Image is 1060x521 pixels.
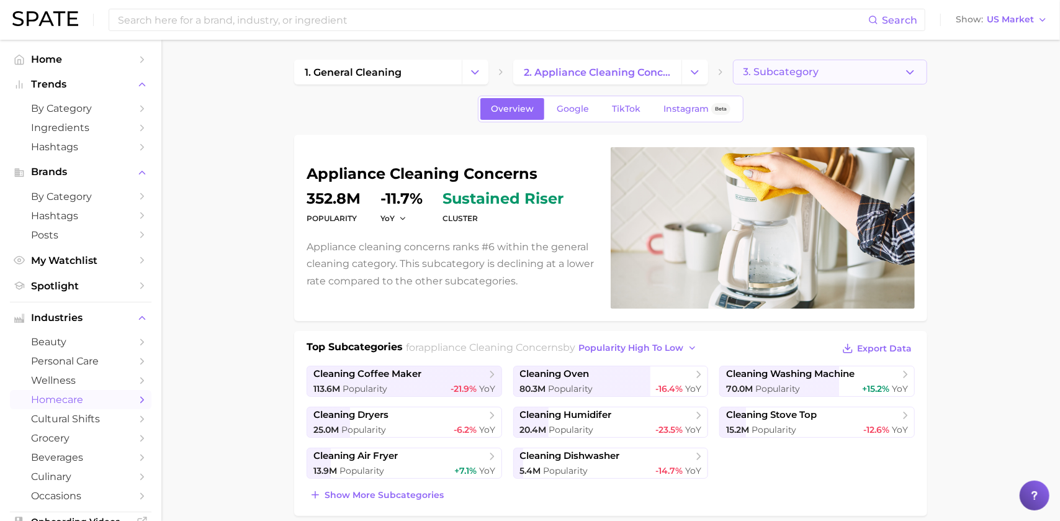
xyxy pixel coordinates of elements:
span: cultural shifts [31,413,130,425]
span: sustained riser [442,191,564,206]
a: grocery [10,428,151,448]
span: appliance cleaning concerns [419,342,564,353]
a: by Category [10,187,151,206]
a: cleaning coffee maker113.6m Popularity-21.9% YoY [307,366,502,397]
a: Home [10,50,151,69]
h1: Top Subcategories [307,340,403,358]
span: Beta [715,104,727,114]
span: Posts [31,229,130,241]
a: Posts [10,225,151,245]
span: cleaning coffee maker [313,368,421,380]
span: YoY [380,213,395,224]
button: Export Data [839,340,915,357]
span: beverages [31,451,130,463]
span: Hashtags [31,141,130,153]
span: Ingredients [31,122,130,134]
button: Trends [10,75,151,94]
span: Popularity [341,424,386,435]
button: Change Category [681,60,708,84]
span: My Watchlist [31,255,130,266]
span: Popularity [339,465,384,476]
span: +15.2% [862,383,889,394]
span: cleaning dryers [313,409,389,421]
span: Google [557,104,589,114]
span: 80.3m [520,383,546,394]
span: popularity high to low [579,343,684,353]
span: YoY [892,424,908,435]
span: for by [406,342,701,353]
span: by Category [31,191,130,202]
span: Trends [31,79,130,90]
span: by Category [31,102,130,114]
a: occasions [10,486,151,505]
a: TikTok [601,98,651,120]
a: cleaning washing machine70.0m Popularity+15.2% YoY [719,366,915,397]
span: 1. general cleaning [305,66,402,78]
a: cleaning humidifer20.4m Popularity-23.5% YoY [513,407,709,438]
span: Popularity [343,383,387,394]
span: Spotlight [31,280,130,292]
dt: cluster [442,211,564,226]
input: Search here for a brand, industry, or ingredient [117,9,868,30]
dd: 352.8m [307,191,361,206]
a: My Watchlist [10,251,151,270]
span: -23.5% [655,424,683,435]
button: Show more subcategories [307,486,447,504]
span: -16.4% [655,383,683,394]
a: personal care [10,351,151,371]
button: Industries [10,309,151,327]
span: 13.9m [313,465,337,476]
span: Instagram [663,104,709,114]
span: 3. Subcategory [743,66,819,78]
span: Popularity [549,383,593,394]
span: Overview [491,104,534,114]
span: Popularity [752,424,796,435]
button: Change Category [462,60,488,84]
span: Home [31,53,130,65]
span: cleaning washing machine [726,368,855,380]
span: cleaning humidifer [520,409,612,421]
span: YoY [479,424,495,435]
p: Appliance cleaning concerns ranks #6 within the general cleaning category. This subcategory is de... [307,238,596,289]
a: Ingredients [10,118,151,137]
button: Brands [10,163,151,181]
span: Hashtags [31,210,130,222]
span: 70.0m [726,383,753,394]
a: 2. appliance cleaning concerns [513,60,681,84]
span: cleaning oven [520,368,590,380]
a: cleaning stove top15.2m Popularity-12.6% YoY [719,407,915,438]
span: Search [882,14,917,26]
a: beverages [10,448,151,467]
a: homecare [10,390,151,409]
span: YoY [685,465,701,476]
a: by Category [10,99,151,118]
a: Google [546,98,600,120]
span: YoY [685,424,701,435]
a: cleaning oven80.3m Popularity-16.4% YoY [513,366,709,397]
dd: -11.7% [380,191,423,206]
h1: appliance cleaning concerns [307,166,596,181]
span: 25.0m [313,424,339,435]
a: cleaning dishwasher5.4m Popularity-14.7% YoY [513,448,709,479]
button: popularity high to low [576,340,701,356]
span: cleaning air fryer [313,450,398,462]
span: YoY [685,383,701,394]
button: 3. Subcategory [733,60,927,84]
span: Show [956,16,983,23]
a: culinary [10,467,151,486]
a: Hashtags [10,206,151,225]
span: -6.2% [454,424,477,435]
span: 15.2m [726,424,749,435]
span: homecare [31,394,130,405]
a: Spotlight [10,276,151,296]
span: culinary [31,471,130,482]
span: 2. appliance cleaning concerns [524,66,670,78]
span: +7.1% [454,465,477,476]
button: ShowUS Market [953,12,1051,28]
a: Hashtags [10,137,151,156]
span: cleaning dishwasher [520,450,620,462]
span: US Market [987,16,1034,23]
button: YoY [380,213,407,224]
span: grocery [31,432,130,444]
a: cleaning air fryer13.9m Popularity+7.1% YoY [307,448,502,479]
